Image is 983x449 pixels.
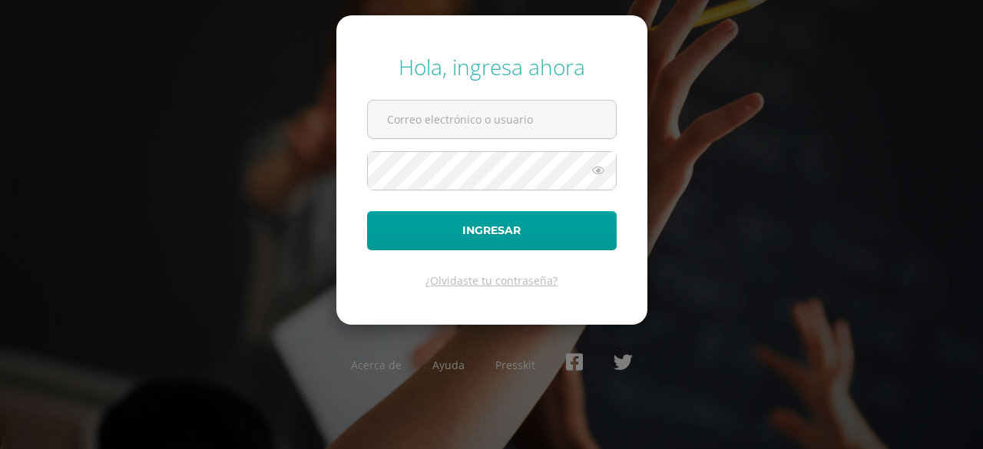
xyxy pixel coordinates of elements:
[425,273,558,288] a: ¿Olvidaste tu contraseña?
[367,211,617,250] button: Ingresar
[351,358,402,372] a: Acerca de
[367,52,617,81] div: Hola, ingresa ahora
[368,101,616,138] input: Correo electrónico o usuario
[432,358,465,372] a: Ayuda
[495,358,535,372] a: Presskit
